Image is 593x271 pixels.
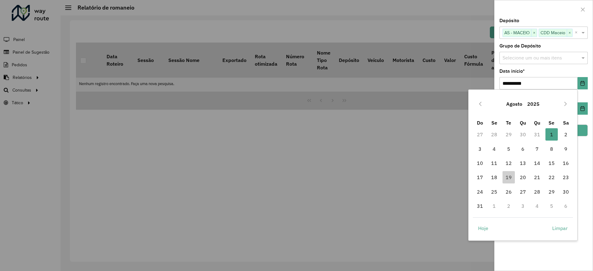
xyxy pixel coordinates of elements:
[487,127,501,142] td: 28
[545,127,559,142] td: 1
[545,156,559,170] td: 15
[525,96,542,111] button: Choose Year
[474,200,486,212] span: 31
[491,120,497,126] span: Se
[560,128,572,141] span: 2
[531,29,537,37] span: ×
[473,199,487,213] td: 31
[552,224,568,232] span: Limpar
[487,170,501,184] td: 18
[567,29,572,37] span: ×
[545,171,558,183] span: 22
[559,199,573,213] td: 6
[559,142,573,156] td: 9
[560,143,572,155] span: 9
[488,143,500,155] span: 4
[503,171,515,183] span: 19
[474,157,486,169] span: 10
[578,77,588,89] button: Choose Date
[530,127,544,142] td: 31
[545,199,559,213] td: 5
[559,127,573,142] td: 2
[530,185,544,199] td: 28
[534,120,540,126] span: Qu
[501,142,515,156] td: 5
[516,142,530,156] td: 6
[561,99,570,109] button: Next Month
[473,156,487,170] td: 10
[545,170,559,184] td: 22
[545,142,559,156] td: 8
[488,157,500,169] span: 11
[473,222,494,234] button: Hoje
[503,143,515,155] span: 5
[531,186,543,198] span: 28
[530,170,544,184] td: 21
[503,186,515,198] span: 26
[559,156,573,170] td: 16
[506,120,511,126] span: Te
[473,170,487,184] td: 17
[545,185,559,199] td: 29
[516,185,530,199] td: 27
[516,156,530,170] td: 13
[487,199,501,213] td: 1
[474,171,486,183] span: 17
[545,157,558,169] span: 15
[478,224,488,232] span: Hoje
[517,171,529,183] span: 20
[477,120,483,126] span: Do
[530,156,544,170] td: 14
[520,120,526,126] span: Qu
[547,222,573,234] button: Limpar
[539,29,567,36] span: CDD Maceio
[474,186,486,198] span: 24
[487,156,501,170] td: 11
[549,120,554,126] span: Se
[530,142,544,156] td: 7
[531,143,543,155] span: 7
[560,157,572,169] span: 16
[503,29,531,36] span: AS - MACEIO
[499,42,541,50] label: Grupo de Depósito
[559,170,573,184] td: 23
[516,127,530,142] td: 30
[474,143,486,155] span: 3
[563,120,569,126] span: Sa
[531,171,543,183] span: 21
[503,157,515,169] span: 12
[501,156,515,170] td: 12
[473,185,487,199] td: 24
[517,186,529,198] span: 27
[488,186,500,198] span: 25
[473,142,487,156] td: 3
[517,143,529,155] span: 6
[501,199,515,213] td: 2
[545,128,558,141] span: 1
[499,17,519,24] label: Depósito
[560,171,572,183] span: 23
[501,127,515,142] td: 29
[475,99,485,109] button: Previous Month
[504,96,525,111] button: Choose Month
[559,185,573,199] td: 30
[473,127,487,142] td: 27
[545,186,558,198] span: 29
[560,186,572,198] span: 30
[487,142,501,156] td: 4
[530,199,544,213] td: 4
[488,171,500,183] span: 18
[499,68,525,75] label: Data início
[545,143,558,155] span: 8
[578,102,588,115] button: Choose Date
[501,170,515,184] td: 19
[487,185,501,199] td: 25
[468,89,578,241] div: Choose Date
[517,157,529,169] span: 13
[575,29,580,36] span: Clear all
[516,170,530,184] td: 20
[501,185,515,199] td: 26
[531,157,543,169] span: 14
[516,199,530,213] td: 3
